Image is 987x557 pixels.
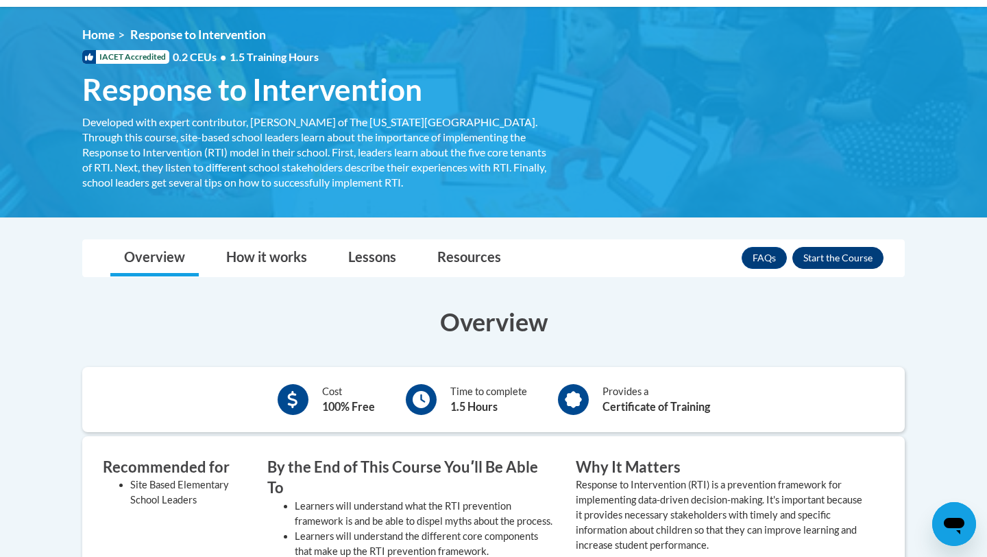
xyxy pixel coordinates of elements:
[450,384,527,415] div: Time to complete
[82,71,422,108] span: Response to Intervention
[602,400,710,413] b: Certificate of Training
[103,457,247,478] h3: Recommended for
[230,50,319,63] span: 1.5 Training Hours
[932,502,976,546] iframe: Button to launch messaging window
[82,305,905,339] h3: Overview
[82,115,555,190] div: Developed with expert contributor, [PERSON_NAME] of The [US_STATE][GEOGRAPHIC_DATA]. Through this...
[576,479,862,551] value: Response to Intervention (RTI) is a prevention framework for implementing data-driven decision-ma...
[576,457,864,478] h3: Why It Matters
[322,400,375,413] b: 100% Free
[424,240,515,276] a: Resources
[220,50,226,63] span: •
[792,247,884,269] button: Enroll
[110,240,199,276] a: Overview
[602,384,710,415] div: Provides a
[173,49,319,64] span: 0.2 CEUs
[742,247,787,269] a: FAQs
[212,240,321,276] a: How it works
[130,27,266,42] span: Response to Intervention
[322,384,375,415] div: Cost
[450,400,498,413] b: 1.5 Hours
[82,50,169,64] span: IACET Accredited
[267,457,555,499] h3: By the End of This Course Youʹll Be Able To
[295,499,555,529] li: Learners will understand what the RTI prevention framework is and be able to dispel myths about t...
[334,240,410,276] a: Lessons
[82,27,114,42] a: Home
[130,477,247,508] li: Site Based Elementary School Leaders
